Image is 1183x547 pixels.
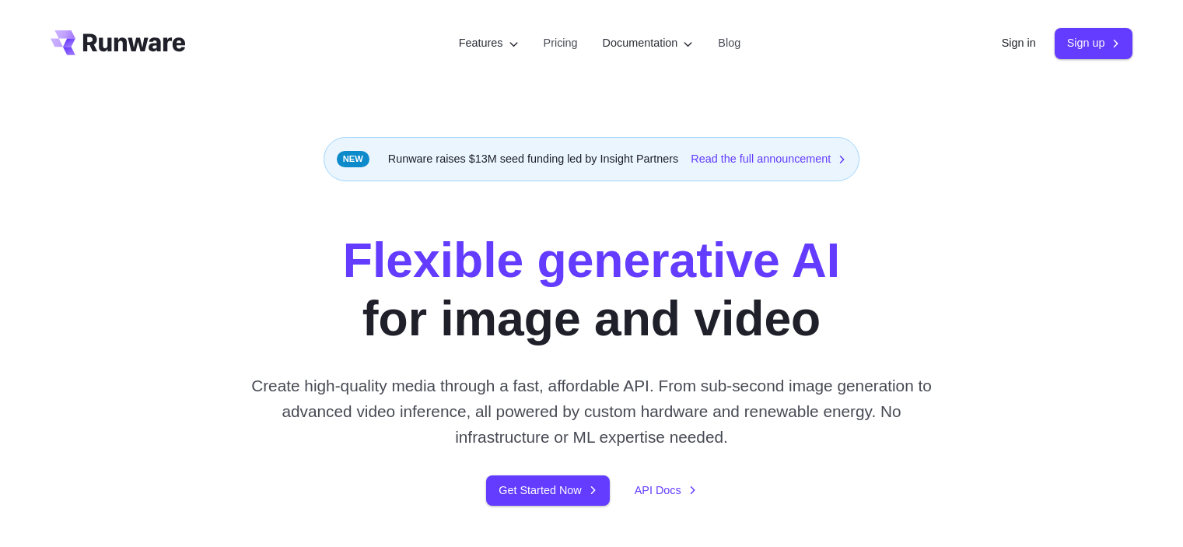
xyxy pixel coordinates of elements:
a: Sign in [1002,34,1036,52]
a: Read the full announcement [691,150,846,168]
a: Sign up [1055,28,1133,58]
div: Runware raises $13M seed funding led by Insight Partners [324,137,860,181]
label: Features [459,34,519,52]
a: Blog [718,34,740,52]
h1: for image and video [343,231,840,348]
a: API Docs [635,482,697,500]
label: Documentation [603,34,694,52]
strong: Flexible generative AI [343,233,840,287]
p: Create high-quality media through a fast, affordable API. From sub-second image generation to adv... [245,373,938,451]
a: Pricing [544,34,578,52]
a: Go to / [51,30,186,55]
a: Get Started Now [486,475,609,506]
